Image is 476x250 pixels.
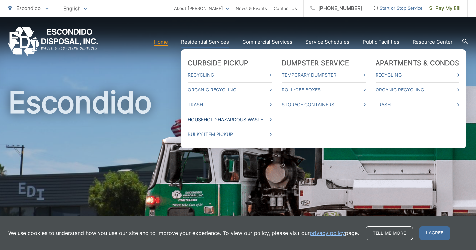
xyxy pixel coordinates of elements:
a: Trash [188,101,272,109]
a: privacy policy [310,229,345,237]
a: Apartments & Condos [376,59,459,67]
a: Storage Containers [282,101,366,109]
a: Residential Services [181,38,229,46]
a: Recycling [188,71,272,79]
a: EDCD logo. Return to the homepage. [8,27,98,56]
a: Public Facilities [363,38,399,46]
a: Contact Us [274,4,297,12]
a: Curbside Pickup [188,59,248,67]
a: Commercial Services [242,38,292,46]
a: Resource Center [413,38,453,46]
a: Household Hazardous Waste [188,116,272,124]
a: Tell me more [366,226,413,240]
a: News & Events [236,4,267,12]
a: Dumpster Service [282,59,349,67]
a: About [PERSON_NAME] [174,4,229,12]
span: I agree [419,226,450,240]
a: Home [154,38,168,46]
p: We use cookies to understand how you use our site and to improve your experience. To view our pol... [8,229,359,237]
a: Organic Recycling [188,86,272,94]
a: Service Schedules [305,38,349,46]
a: Trash [376,101,459,109]
a: Roll-Off Boxes [282,86,366,94]
a: Recycling [376,71,459,79]
a: Temporary Dumpster [282,71,366,79]
a: Bulky Item Pickup [188,130,272,138]
span: English [59,3,92,14]
span: Pay My Bill [429,4,461,12]
span: Escondido [16,5,41,11]
a: Organic Recycling [376,86,459,94]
